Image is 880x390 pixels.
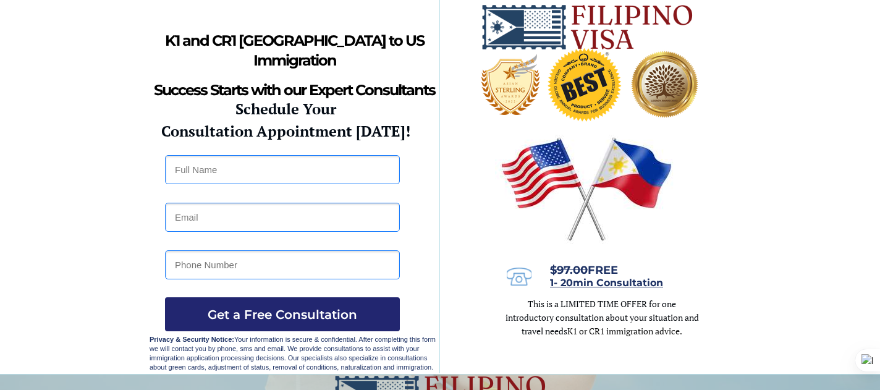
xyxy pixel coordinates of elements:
[567,325,682,337] span: K1 or CR1 immigration advice.
[235,99,336,119] strong: Schedule Your
[161,121,410,141] strong: Consultation Appointment [DATE]!
[550,263,588,277] s: $97.00
[165,203,400,232] input: Email
[165,297,400,331] button: Get a Free Consultation
[165,307,400,322] span: Get a Free Consultation
[165,250,400,279] input: Phone Number
[506,298,699,337] span: This is a LIMITED TIME OFFER for one introductory consultation about your situation and travel needs
[154,81,435,99] strong: Success Starts with our Expert Consultants
[165,32,424,69] strong: K1 and CR1 [GEOGRAPHIC_DATA] to US Immigration
[550,277,663,289] span: 1- 20min Consultation
[550,263,618,277] span: FREE
[150,336,436,371] span: Your information is secure & confidential. After completing this form we will contact you by phon...
[165,155,400,184] input: Full Name
[150,336,234,343] strong: Privacy & Security Notice:
[550,278,663,288] a: 1- 20min Consultation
